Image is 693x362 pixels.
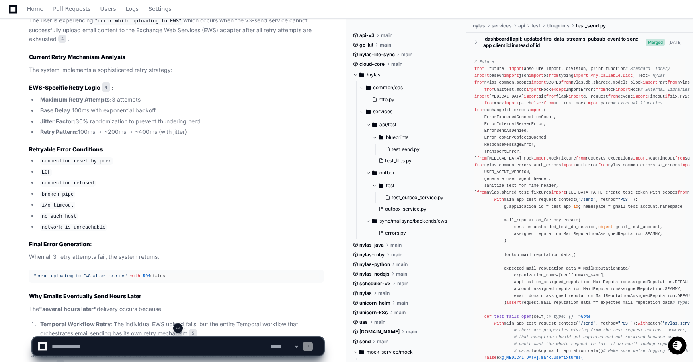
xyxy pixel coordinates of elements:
[359,271,390,277] span: nylas-nodejs
[27,6,43,11] span: Home
[375,227,455,239] button: errors.py
[509,66,524,71] span: import
[391,252,402,258] span: main
[561,80,571,85] span: from
[547,22,570,29] span: blueprints
[524,94,539,99] span: import
[53,6,90,11] span: Pull Requests
[549,73,559,78] span: from
[8,32,146,45] div: Welcome
[665,94,670,99] span: if
[40,202,75,209] code: i/o timeout
[367,72,380,78] span: /nylas
[504,101,519,106] span: import
[29,83,324,93] h3: :
[57,84,97,90] a: Powered byPylon
[366,166,460,179] button: outbox
[366,118,460,131] button: api/test
[633,156,648,161] span: import
[8,60,23,74] img: 1736555170064-99ba0984-63c1-480f-8ee9-699278ef63ed
[601,73,620,78] span: Callable
[386,182,394,189] span: test
[359,309,388,316] span: unicorn-k8s
[40,107,72,114] strong: Base Delay:
[474,80,484,85] span: from
[396,261,408,268] span: main
[380,42,391,48] span: main
[492,22,512,29] span: services
[381,32,392,39] span: main
[608,94,618,99] span: from
[40,191,75,198] code: broken pipe
[359,70,364,80] svg: Directory
[382,192,455,203] button: test_outbox_service.py
[38,127,324,137] li: 100ms → ~200ms → ~400ms (with jitter)
[473,22,485,29] span: nylas
[8,8,24,24] img: PlayerZero
[568,94,583,99] span: import
[379,170,395,176] span: outbox
[668,39,682,45] div: [DATE]
[137,62,146,72] button: Start new chat
[58,35,66,43] span: 4
[640,87,690,92] span: # External libraries
[385,157,412,164] span: test_files.py
[586,101,601,106] span: import
[494,197,504,202] span: with
[100,6,116,11] span: Users
[40,180,96,187] code: connection refused
[397,300,408,306] span: main
[378,290,390,297] span: main
[40,169,52,176] code: EOF
[397,280,408,287] span: main
[392,194,443,201] span: test_outbox_service.py
[638,321,648,326] span: with
[474,66,484,71] span: from
[474,163,484,168] span: from
[29,65,324,75] p: The system implements a sophisticated retry strategy:
[646,39,665,46] span: Merged
[359,242,384,248] span: nylas-java
[372,179,460,192] button: test
[366,215,460,227] button: sync/mailsync/backends/ews
[379,181,383,190] svg: Directory
[40,128,78,135] strong: Retry Pattern:
[359,81,460,94] button: common/eas
[379,96,394,103] span: http.py
[494,314,531,319] span: test_fails_open
[394,309,406,316] span: main
[675,156,685,161] span: from
[390,242,402,248] span: main
[561,163,576,168] span: import
[29,146,103,153] strong: Retryable Error Conditions
[29,241,90,247] strong: Final Error Generation
[27,68,102,74] div: We're available if you need us!
[531,80,546,85] span: import
[374,319,385,325] span: main
[373,84,403,91] span: common/eas
[359,319,368,325] span: uas
[506,300,521,305] span: assert
[623,73,633,78] span: Dict
[379,121,396,128] span: api/test
[40,118,76,125] strong: Jitter Factor:
[359,261,390,268] span: nylas-python
[385,230,406,236] span: errors.py
[474,108,484,112] span: from
[148,6,171,11] span: Settings
[546,94,556,99] span: from
[379,218,447,224] span: sync/mailsync/backends/ews
[531,101,541,106] span: else
[382,144,455,155] button: test_send.py
[359,300,390,306] span: unicorn-helm
[40,96,112,103] strong: Maximum Retry Attempts:
[396,271,407,277] span: main
[518,22,525,29] span: api
[372,168,377,178] svg: Directory
[534,314,544,319] span: self
[549,314,591,319] span: # type: () ->
[375,203,455,215] button: outbox_service.py
[526,87,541,92] span: import
[359,51,395,58] span: nylas-lite-sync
